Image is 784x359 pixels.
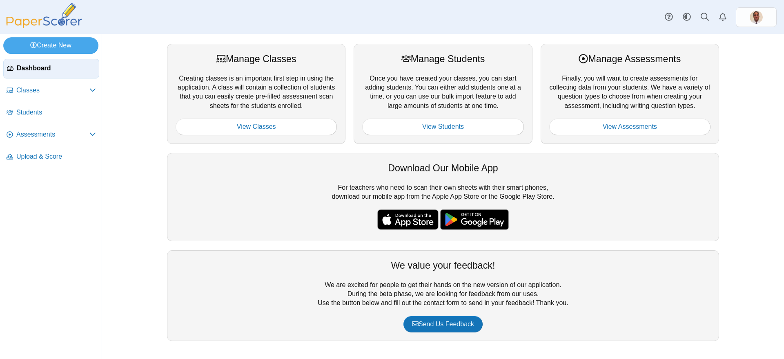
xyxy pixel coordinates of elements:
[736,7,777,27] a: ps.Ni4pAljhT6U1C40V
[16,152,96,161] span: Upload & Score
[3,3,85,28] img: PaperScorer
[377,209,439,230] img: apple-store-badge.svg
[167,44,345,144] div: Creating classes is an important first step in using the application. A class will contain a coll...
[3,22,85,29] a: PaperScorer
[17,64,96,73] span: Dashboard
[750,11,763,24] span: jeremy necaise
[16,86,89,95] span: Classes
[176,119,337,135] a: View Classes
[3,125,99,145] a: Assessments
[403,316,483,332] a: Send Us Feedback
[3,147,99,167] a: Upload & Score
[176,52,337,65] div: Manage Classes
[3,81,99,101] a: Classes
[362,119,523,135] a: View Students
[440,209,509,230] img: google-play-badge.png
[541,44,719,144] div: Finally, you will want to create assessments for collecting data from your students. We have a va...
[3,37,98,54] a: Create New
[16,108,96,117] span: Students
[549,52,710,65] div: Manage Assessments
[167,250,719,341] div: We are excited for people to get their hands on the new version of our application. During the be...
[362,52,523,65] div: Manage Students
[167,153,719,241] div: For teachers who need to scan their own sheets with their smart phones, download our mobile app f...
[176,259,710,272] div: We value your feedback!
[354,44,532,144] div: Once you have created your classes, you can start adding students. You can either add students on...
[3,59,99,79] a: Dashboard
[549,119,710,135] a: View Assessments
[412,321,474,328] span: Send Us Feedback
[750,11,763,24] img: ps.Ni4pAljhT6U1C40V
[714,8,732,26] a: Alerts
[176,162,710,175] div: Download Our Mobile App
[16,130,89,139] span: Assessments
[3,103,99,123] a: Students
